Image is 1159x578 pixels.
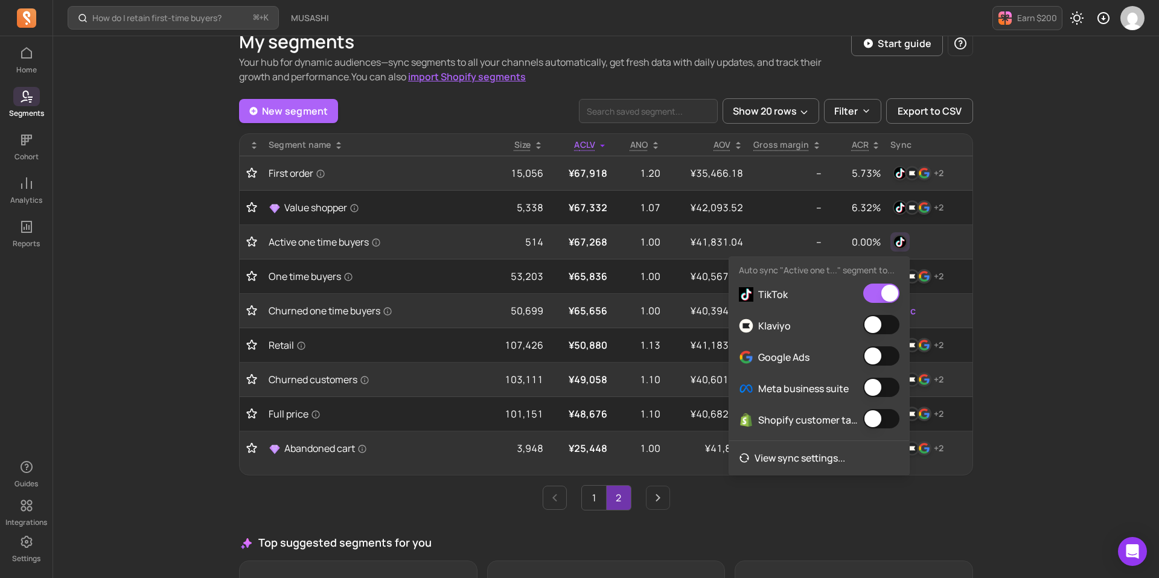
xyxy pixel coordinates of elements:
p: Analytics [10,195,42,205]
button: Toggle dark mode [1065,6,1089,30]
p: 50,699 [488,303,543,318]
p: 1.00 [617,303,660,318]
p: 101,151 [488,407,543,421]
button: Start guide [851,31,943,56]
button: Toggle favorite [244,339,259,351]
a: Churned customers [269,372,479,387]
p: 1.00 [617,235,660,249]
p: ¥41,800 [670,441,743,456]
img: google [917,200,931,215]
p: + 2 [934,442,943,454]
span: One time buyers [269,269,353,284]
img: tiktok [893,200,907,215]
img: Facebook [739,381,753,396]
p: Home [16,65,37,75]
p: 15,056 [488,166,543,180]
p: ¥40,394.17 [670,303,743,318]
span: Full price [269,407,321,421]
p: Start guide [878,36,931,51]
a: View sync settings... [729,446,909,470]
button: tiktokklaviyogoogle+2 [890,404,946,424]
a: Page 1 [582,486,606,510]
img: klaviyo [905,407,919,421]
span: Churned customers [269,372,369,387]
a: New segment [239,99,338,123]
img: google [917,372,931,387]
button: MUSASHI [284,7,336,29]
span: Retail [269,338,306,352]
button: Toggle favorite [244,373,259,386]
img: google [917,269,931,284]
p: Auto sync "Active one t..." segment to... [729,262,909,279]
p: + 2 [934,373,943,386]
p: ¥67,918 [553,166,608,180]
button: Toggle favorite [244,408,259,420]
p: -- [753,166,822,180]
a: Active one time buyers [269,235,479,249]
p: + 2 [934,408,943,420]
kbd: ⌘ [253,11,260,26]
button: Export to CSV [886,98,973,124]
a: Value shopper [269,200,479,215]
button: Toggle favorite [244,167,259,179]
img: google [917,166,931,180]
input: search [579,99,718,123]
p: 3,948 [488,441,543,456]
p: 6.32% [831,200,881,215]
p: ¥40,601.17 [670,372,743,387]
kbd: K [264,13,269,23]
a: Previous page [543,486,567,510]
p: ¥67,268 [553,235,608,249]
p: ¥65,656 [553,303,608,318]
span: MUSASHI [291,12,329,24]
p: Cohort [14,152,39,162]
img: avatar [1120,6,1145,30]
button: tiktokklaviyogoogle+2 [890,164,946,183]
p: + 2 [934,270,943,282]
p: 1.10 [617,407,660,421]
div: Sync [890,139,968,151]
p: Guides [14,479,38,489]
p: ¥35,466.18 [670,166,743,180]
p: 107,426 [488,338,543,352]
p: ¥65,836 [553,269,608,284]
p: ¥42,093.52 [670,200,743,215]
span: Value shopper [284,200,359,215]
h1: My segments [239,31,851,52]
button: tiktokklaviyogoogle+2 [890,439,946,458]
span: Active one time buyers [269,235,381,249]
p: ¥50,880 [553,338,608,352]
p: Your hub for dynamic audiences—sync segments to all your channels automatically, get fresh data w... [239,55,851,84]
button: Guides [13,455,40,491]
button: tiktokklaviyogoogle+2 [890,335,946,355]
p: 0.00% [831,235,881,249]
ul: Pagination [239,485,973,510]
button: Toggle favorite [244,202,259,214]
p: Google Ads [758,350,809,364]
p: ¥67,332 [553,200,608,215]
button: tiktokklaviyogoogle+2 [890,267,946,286]
span: Size [514,139,531,150]
button: Toggle favorite [244,270,259,282]
button: Filter [824,99,881,123]
p: ¥41,831.04 [670,235,743,249]
p: -- [753,235,822,249]
img: Klaviyo [739,319,753,333]
button: Toggle favorite [244,236,259,248]
p: Filter [834,104,858,118]
p: 1.13 [617,338,660,352]
button: How do I retain first-time buyers?⌘+K [68,6,279,30]
p: ACR [852,139,869,151]
img: google [917,338,931,352]
img: klaviyo [905,269,919,284]
span: You can also [351,70,526,83]
a: Next page [646,486,670,510]
button: tiktok [890,232,910,252]
button: tiktokklaviyogoogle+2 [890,198,946,217]
span: First order [269,166,325,180]
p: + 2 [934,339,943,351]
button: tiktokklaviyogoogle+2 [890,370,946,389]
p: Segments [9,109,44,118]
p: -- [753,200,822,215]
a: import Shopify segments [408,70,526,83]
